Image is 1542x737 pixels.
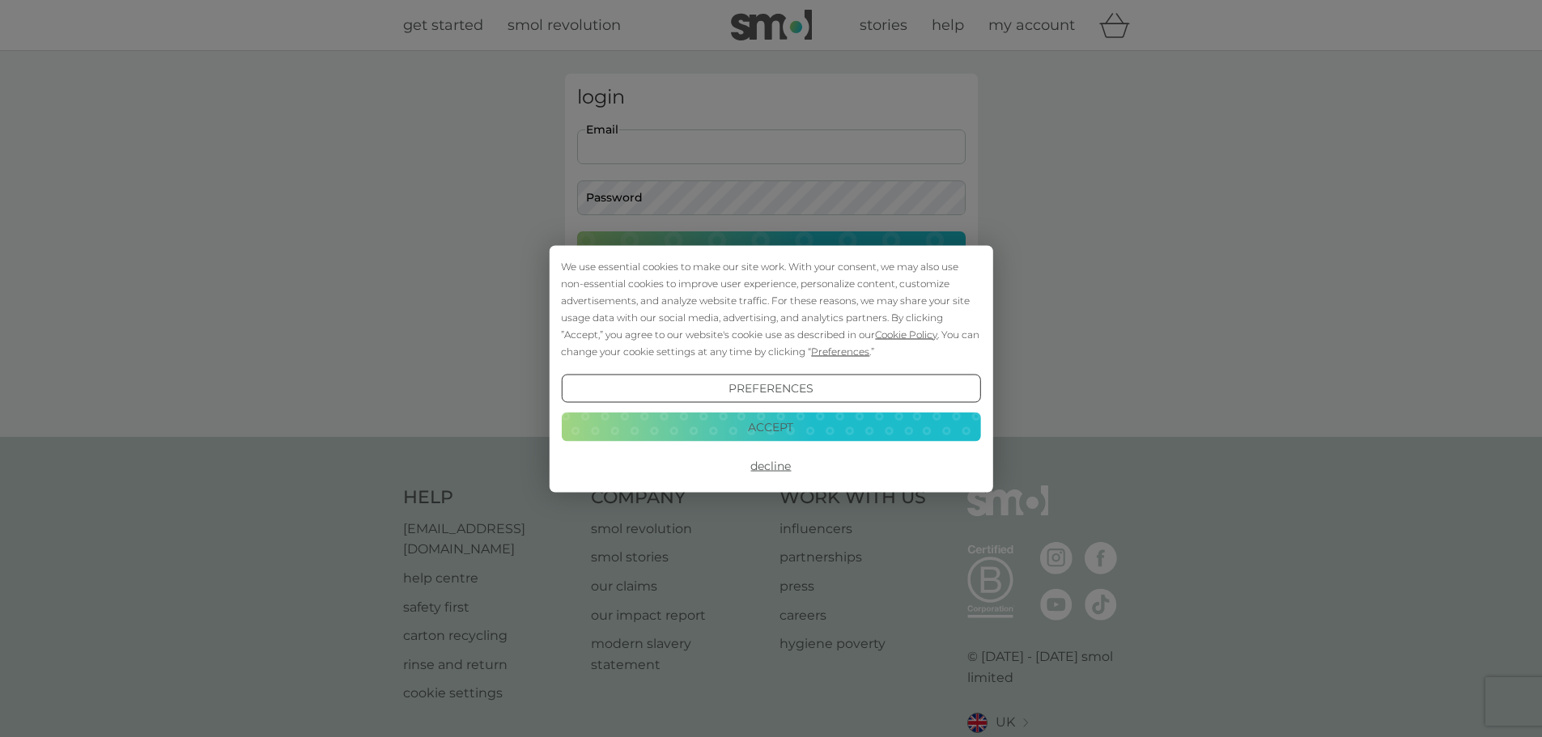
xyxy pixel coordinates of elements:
button: Preferences [561,374,980,403]
div: We use essential cookies to make our site work. With your consent, we may also use non-essential ... [561,257,980,359]
button: Accept [561,413,980,442]
div: Cookie Consent Prompt [549,245,992,492]
span: Cookie Policy [875,328,937,340]
button: Decline [561,451,980,481]
span: Preferences [811,345,869,357]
